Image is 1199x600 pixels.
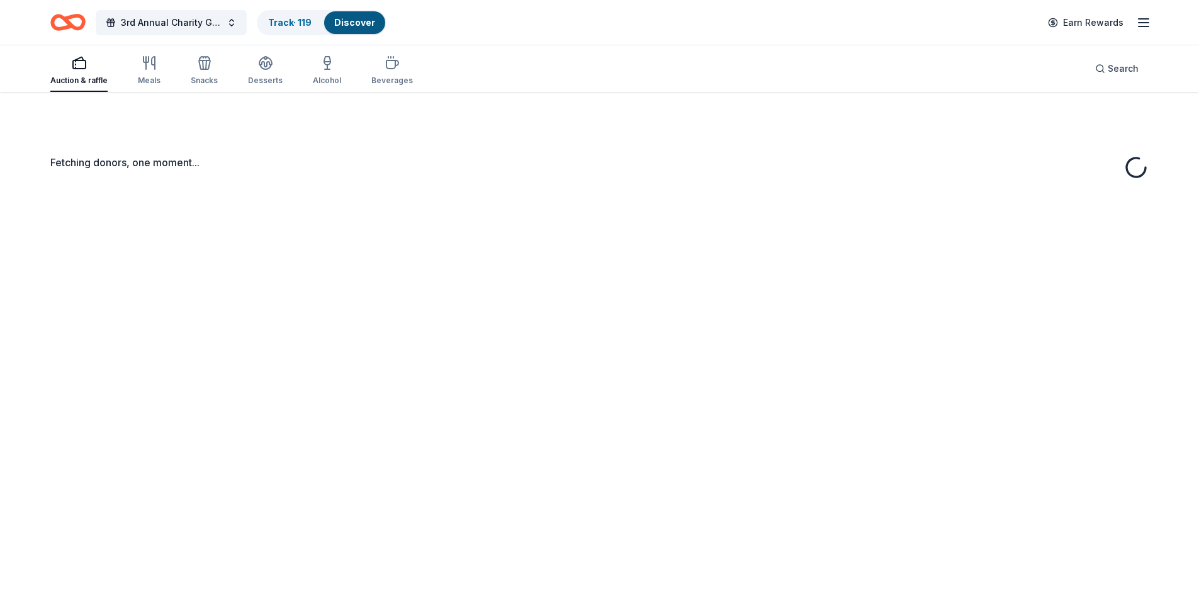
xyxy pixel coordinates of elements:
[50,50,108,92] button: Auction & raffle
[371,50,413,92] button: Beverages
[121,15,222,30] span: 3rd Annual Charity Golf Outing
[96,10,247,35] button: 3rd Annual Charity Golf Outing
[334,17,375,28] a: Discover
[248,76,283,86] div: Desserts
[50,155,1149,170] div: Fetching donors, one moment...
[50,76,108,86] div: Auction & raffle
[138,50,160,92] button: Meals
[313,76,341,86] div: Alcohol
[313,50,341,92] button: Alcohol
[1108,61,1139,76] span: Search
[268,17,312,28] a: Track· 119
[1085,56,1149,81] button: Search
[257,10,386,35] button: Track· 119Discover
[191,76,218,86] div: Snacks
[50,8,86,37] a: Home
[371,76,413,86] div: Beverages
[138,76,160,86] div: Meals
[248,50,283,92] button: Desserts
[191,50,218,92] button: Snacks
[1040,11,1131,34] a: Earn Rewards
